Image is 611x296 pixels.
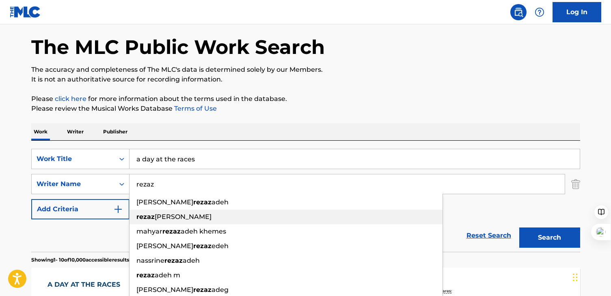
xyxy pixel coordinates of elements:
[519,227,580,248] button: Search
[136,286,193,294] span: [PERSON_NAME]
[136,257,164,264] span: nassrine
[164,257,183,264] strong: rezaz
[155,271,180,279] span: adeh m
[571,174,580,194] img: Delete Criterion
[101,123,130,140] p: Publisher
[31,149,580,252] form: Search Form
[212,286,229,294] span: adeg
[31,94,580,104] p: Please for more information about the terms used in the database.
[531,4,548,20] div: Help
[31,65,580,75] p: The accuracy and completeness of The MLC's data is determined solely by our Members.
[65,123,86,140] p: Writer
[37,154,110,164] div: Work Title
[181,227,226,235] span: adeh khemes
[573,265,578,290] div: Drag
[113,204,123,214] img: 9d2ae6d4665cec9f34b9.svg
[136,198,193,206] span: [PERSON_NAME]
[510,4,527,20] a: Public Search
[514,7,523,17] img: search
[136,227,162,235] span: mahyar
[31,199,130,219] button: Add Criteria
[193,242,212,250] strong: rezaz
[212,198,229,206] span: adeh
[31,256,169,264] p: Showing 1 - 10 of 10,000 accessible results (Total 4,636,124 )
[193,286,212,294] strong: rezaz
[37,179,110,189] div: Writer Name
[193,198,212,206] strong: rezaz
[47,280,124,290] div: A DAY AT THE RACES
[462,227,515,245] a: Reset Search
[31,104,580,114] p: Please review the Musical Works Database
[136,213,155,221] strong: rezaz
[136,242,193,250] span: [PERSON_NAME]
[155,213,212,221] span: [PERSON_NAME]
[535,7,544,17] img: help
[55,95,86,103] a: click here
[136,271,155,279] strong: rezaz
[212,242,229,250] span: edeh
[173,105,217,112] a: Terms of Use
[553,2,601,22] a: Log In
[31,75,580,84] p: It is not an authoritative source for recording information.
[31,35,325,59] h1: The MLC Public Work Search
[570,257,611,296] iframe: Chat Widget
[10,6,41,18] img: MLC Logo
[183,257,200,264] span: adeh
[162,227,181,235] strong: rezaz
[31,123,50,140] p: Work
